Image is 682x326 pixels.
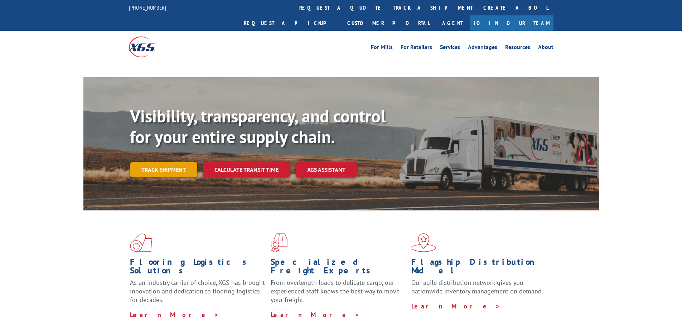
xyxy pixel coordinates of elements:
[401,44,432,52] a: For Retailers
[130,233,152,252] img: xgs-icon-total-supply-chain-intelligence-red
[435,15,470,31] a: Agent
[468,44,497,52] a: Advantages
[371,44,393,52] a: For Mills
[411,233,436,252] img: xgs-icon-flagship-distribution-model-red
[505,44,530,52] a: Resources
[411,302,500,310] a: Learn More >
[296,162,357,177] a: XGS ASSISTANT
[238,15,342,31] a: Request a pickup
[130,105,386,148] b: Visibility, transparency, and control for your entire supply chain.
[538,44,553,52] a: About
[470,15,553,31] a: Join Our Team
[130,162,197,177] a: Track shipment
[411,278,543,295] span: Our agile distribution network gives you nationwide inventory management on demand.
[271,278,406,310] p: From overlength loads to delicate cargo, our experienced staff knows the best way to move your fr...
[271,311,360,319] a: Learn More >
[342,15,435,31] a: Customer Portal
[129,4,166,11] a: [PHONE_NUMBER]
[271,233,287,252] img: xgs-icon-focused-on-flooring-red
[411,258,547,278] h1: Flagship Distribution Model
[130,278,265,304] span: As an industry carrier of choice, XGS has brought innovation and dedication to flooring logistics...
[271,258,406,278] h1: Specialized Freight Experts
[130,311,219,319] a: Learn More >
[130,258,265,278] h1: Flooring Logistics Solutions
[440,44,460,52] a: Services
[203,162,290,177] a: Calculate transit time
